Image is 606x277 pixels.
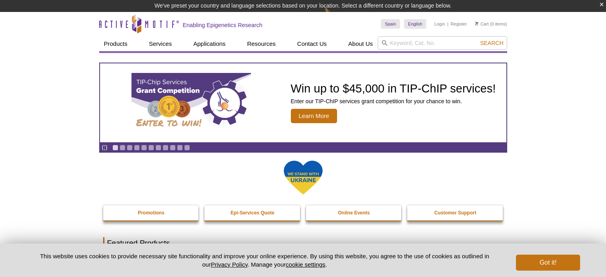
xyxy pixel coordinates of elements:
span: Learn More [291,109,337,123]
li: (0 items) [475,19,507,29]
a: Promotions [103,205,200,220]
a: Go to slide 9 [170,145,176,151]
p: Enter our TIP-ChIP services grant competition for your chance to win. [291,98,496,105]
h2: Win up to $45,000 in TIP-ChIP services! [291,83,496,94]
a: Go to slide 11 [184,145,190,151]
a: Cart [475,21,489,27]
img: TIP-ChIP Services Grant Competition [131,73,251,133]
a: Go to slide 10 [177,145,183,151]
a: Applications [188,36,230,51]
span: Search [480,40,503,46]
button: Search [478,39,506,47]
a: Register [451,21,467,27]
strong: Epi-Services Quote [231,210,275,216]
a: Go to slide 6 [148,145,154,151]
input: Keyword, Cat. No. [378,36,507,50]
a: Spain [381,19,400,29]
a: Go to slide 7 [155,145,161,151]
a: Services [144,36,177,51]
a: Go to slide 2 [120,145,126,151]
strong: Online Events [338,210,370,216]
img: Change Here [324,6,345,25]
strong: Customer Support [434,210,476,216]
h2: Featured Products [103,237,503,249]
a: Privacy Policy [211,261,247,268]
a: Resources [242,36,280,51]
p: This website uses cookies to provide necessary site functionality and improve your online experie... [26,252,503,269]
a: TIP-ChIP Services Grant Competition Win up to $45,000 in TIP-ChIP services! Enter our TIP-ChIP se... [100,63,506,142]
img: Your Cart [475,22,479,26]
a: Contact Us [292,36,331,51]
a: Customer Support [407,205,504,220]
a: Online Events [306,205,402,220]
a: Toggle autoplay [102,145,108,151]
strong: Promotions [138,210,165,216]
a: Login [434,21,445,27]
a: Go to slide 3 [127,145,133,151]
a: Go to slide 8 [163,145,169,151]
img: We Stand With Ukraine [283,160,323,195]
button: cookie settings [286,261,325,268]
a: Go to slide 4 [134,145,140,151]
a: English [404,19,426,29]
a: Go to slide 1 [112,145,118,151]
button: Got it! [516,255,580,271]
a: Epi-Services Quote [204,205,301,220]
h2: Enabling Epigenetics Research [183,22,263,29]
a: About Us [343,36,378,51]
article: TIP-ChIP Services Grant Competition [100,63,506,142]
li: | [447,19,449,29]
a: Go to slide 5 [141,145,147,151]
a: Products [99,36,132,51]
